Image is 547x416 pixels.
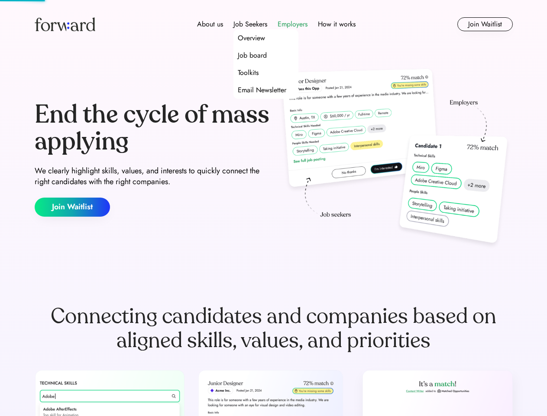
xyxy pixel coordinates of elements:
[35,304,513,353] div: Connecting candidates and companies based on aligned skills, values, and priorities
[238,50,267,61] div: Job board
[233,19,267,29] div: Job Seekers
[35,198,110,217] button: Join Waitlist
[197,19,223,29] div: About us
[238,68,259,78] div: Toolkits
[278,19,307,29] div: Employers
[35,166,270,187] div: We clearly highlight skills, values, and interests to quickly connect the right candidates with t...
[35,17,95,31] img: Forward logo
[277,66,513,252] img: hero-image.png
[457,17,513,31] button: Join Waitlist
[318,19,356,29] div: How it works
[238,85,286,95] div: Email Newsletter
[238,33,265,43] div: Overview
[35,101,270,155] div: End the cycle of mass applying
